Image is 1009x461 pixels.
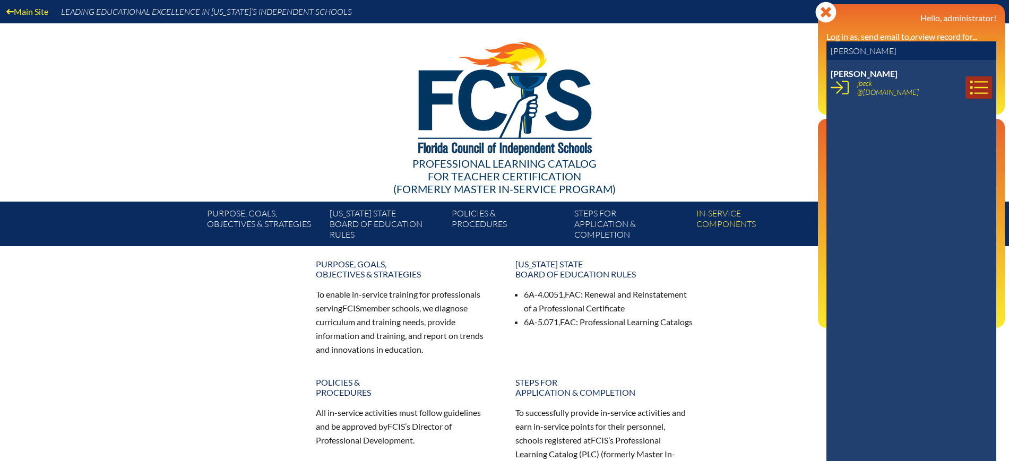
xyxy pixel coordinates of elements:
a: Steps forapplication & completion [509,373,700,402]
svg: Close [815,2,836,23]
span: [PERSON_NAME] [831,68,898,79]
span: FAC [565,289,581,299]
a: Steps forapplication & completion [570,206,692,246]
span: FCIS [591,435,608,445]
span: PLC [582,449,597,459]
a: [US_STATE] StateBoard of Education rules [325,206,447,246]
i: or [911,31,918,41]
a: In-servicecomponents [692,206,814,246]
a: Purpose, goals,objectives & strategies [309,255,501,283]
a: Policies &Procedures [447,206,570,246]
img: FCISlogo221.eps [395,23,614,168]
div: Professional Learning Catalog (formerly Master In-service Program) [199,157,810,195]
a: PLC Coordinator [US_STATE] Council of Independent Schools since [DATE] [822,221,990,256]
span: FAC [560,317,576,327]
li: 6A-4.0051, : Renewal and Reinstatement of a Professional Certificate [524,288,694,315]
a: [US_STATE] StateBoard of Education rules [509,255,700,283]
a: User infoEE Control Panel [822,67,903,81]
a: Main Site [2,4,53,19]
span: FCIS [387,421,405,431]
p: To enable in-service training for professionals serving member schools, we diagnose curriculum an... [316,288,494,356]
a: Email passwordEmail &password [822,164,866,198]
svg: Log out [988,310,996,319]
span: FCIS [342,303,360,313]
a: User infoReports [822,85,868,100]
a: Policies &Procedures [309,373,501,402]
a: Director of Professional Development [US_STATE] Council of Independent Schools since [DATE] [822,260,990,294]
h3: Hello, administrator! [826,13,996,23]
a: Purpose, goals,objectives & strategies [203,206,325,246]
label: Log in as, send email to, view record for... [826,31,977,41]
span: for Teacher Certification [428,170,581,182]
p: All in-service activities must follow guidelines and be approved by ’s Director of Professional D... [316,406,494,447]
a: jbeck@[DOMAIN_NAME] [853,76,923,99]
li: 6A-5.071, : Professional Learning Catalogs [524,315,694,329]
